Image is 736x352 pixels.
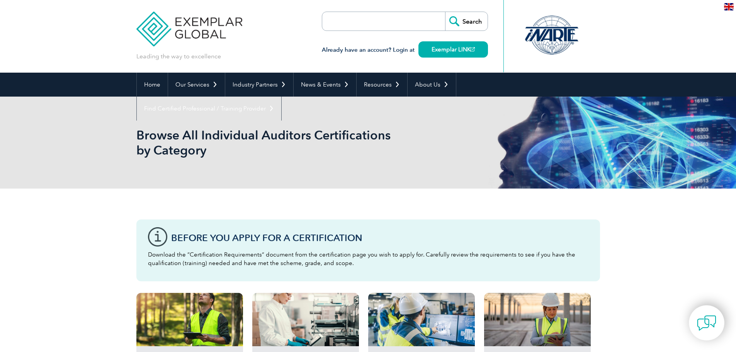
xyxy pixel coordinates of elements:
[724,3,734,10] img: en
[168,73,225,97] a: Our Services
[294,73,356,97] a: News & Events
[171,233,588,243] h3: Before You Apply For a Certification
[357,73,407,97] a: Resources
[137,73,168,97] a: Home
[445,12,488,31] input: Search
[418,41,488,58] a: Exemplar LINK
[137,97,281,121] a: Find Certified Professional / Training Provider
[136,128,433,158] h1: Browse All Individual Auditors Certifications by Category
[408,73,456,97] a: About Us
[697,313,716,333] img: contact-chat.png
[322,45,488,55] h3: Already have an account? Login at
[136,52,221,61] p: Leading the way to excellence
[225,73,293,97] a: Industry Partners
[148,250,588,267] p: Download the “Certification Requirements” document from the certification page you wish to apply ...
[471,47,475,51] img: open_square.png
